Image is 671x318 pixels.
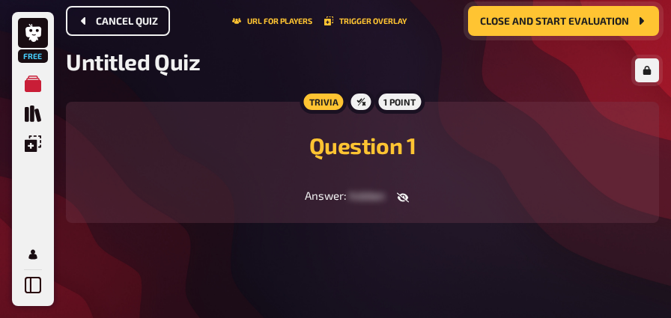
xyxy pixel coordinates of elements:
[374,90,425,114] div: 1 point
[480,16,629,27] span: Close and start evaluation
[232,16,312,25] button: URL for players
[19,52,46,61] span: Free
[18,239,48,269] a: My Account
[84,132,641,159] h2: Question 1
[18,99,48,129] a: Quiz Library
[66,48,200,75] span: Untitled Quiz
[96,16,158,27] span: Cancel Quiz
[18,69,48,99] a: My Quizzes
[300,90,347,114] div: Trivia
[66,6,170,36] button: Cancel Quiz
[18,129,48,159] a: Overlays
[84,189,641,204] div: Answer :
[349,189,385,202] span: hidden
[324,16,407,25] button: Trigger Overlay
[468,6,659,36] button: Close and start evaluation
